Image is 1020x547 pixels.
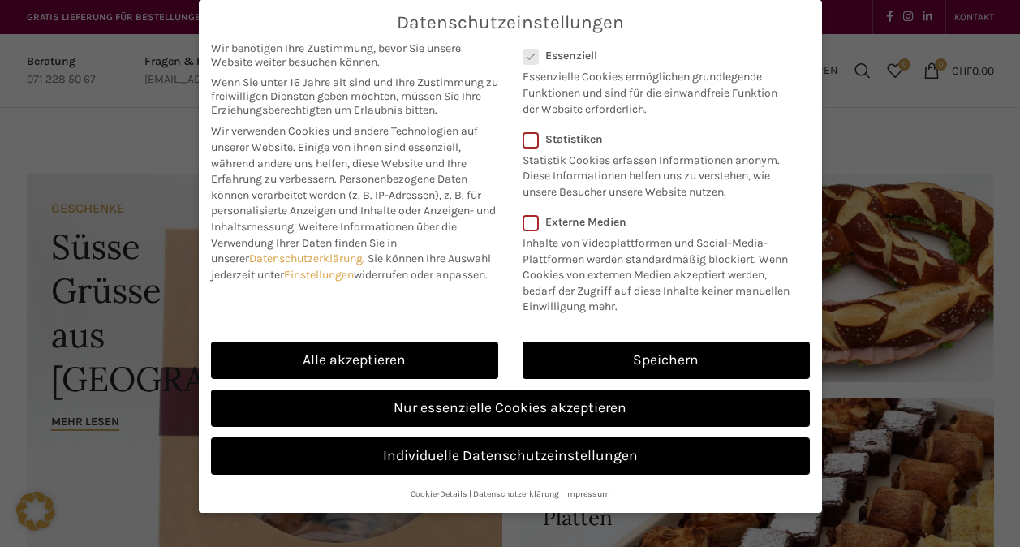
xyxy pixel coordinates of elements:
[411,489,467,499] a: Cookie-Details
[523,342,810,379] a: Speichern
[523,215,799,229] label: Externe Medien
[211,437,810,475] a: Individuelle Datenschutzeinstellungen
[211,252,491,282] span: Sie können Ihre Auswahl jederzeit unter widerrufen oder anpassen.
[397,12,624,33] span: Datenschutzeinstellungen
[211,41,498,69] span: Wir benötigen Ihre Zustimmung, bevor Sie unsere Website weiter besuchen können.
[211,220,457,265] span: Weitere Informationen über die Verwendung Ihrer Daten finden Sie in unserer .
[249,252,363,265] a: Datenschutzerklärung
[523,62,789,117] p: Essenzielle Cookies ermöglichen grundlegende Funktionen und sind für die einwandfreie Funktion de...
[565,489,610,499] a: Impressum
[211,390,810,427] a: Nur essenzielle Cookies akzeptieren
[523,49,789,62] label: Essenziell
[523,229,799,315] p: Inhalte von Videoplattformen und Social-Media-Plattformen werden standardmäßig blockiert. Wenn Co...
[211,75,498,117] span: Wenn Sie unter 16 Jahre alt sind und Ihre Zustimmung zu freiwilligen Diensten geben möchten, müss...
[211,172,496,234] span: Personenbezogene Daten können verarbeitet werden (z. B. IP-Adressen), z. B. für personalisierte A...
[473,489,559,499] a: Datenschutzerklärung
[211,342,498,379] a: Alle akzeptieren
[523,146,789,200] p: Statistik Cookies erfassen Informationen anonym. Diese Informationen helfen uns zu verstehen, wie...
[284,268,354,282] a: Einstellungen
[523,132,789,146] label: Statistiken
[211,124,478,186] span: Wir verwenden Cookies und andere Technologien auf unserer Website. Einige von ihnen sind essenzie...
